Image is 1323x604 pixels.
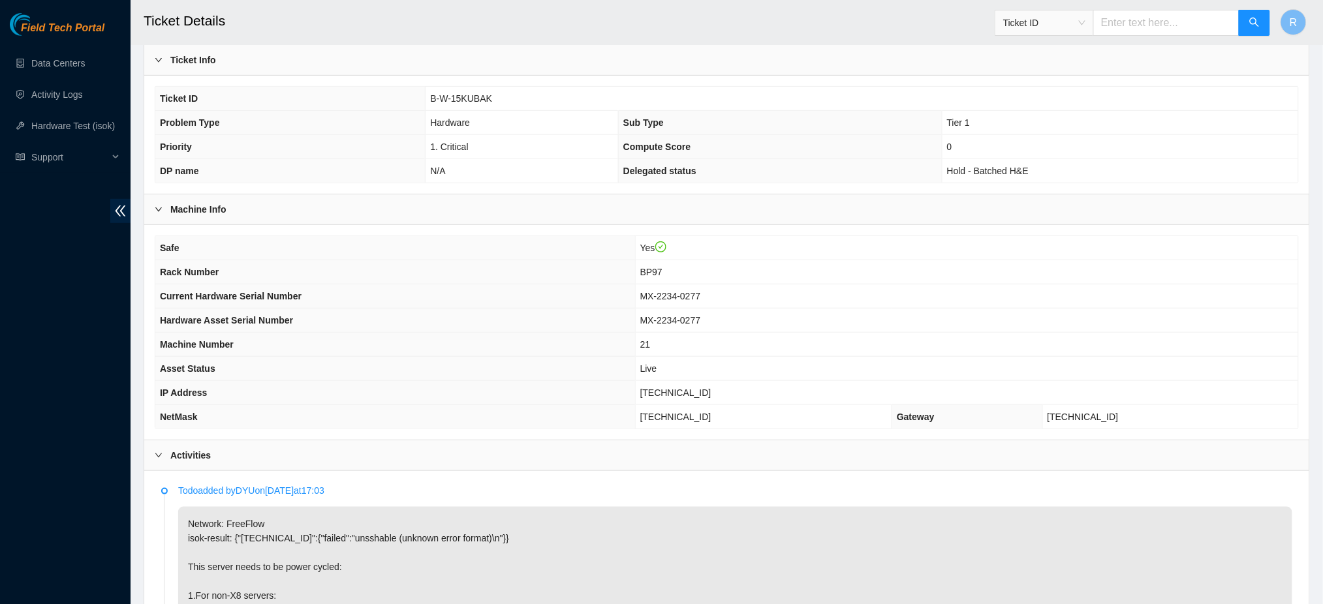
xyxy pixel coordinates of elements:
b: Ticket Info [170,53,216,67]
span: [TECHNICAL_ID] [1048,412,1119,422]
span: Priority [160,142,192,152]
span: right [155,56,163,64]
span: IP Address [160,387,207,398]
div: Machine Info [144,194,1309,224]
a: Data Centers [31,58,85,68]
span: 0 [947,142,952,152]
span: Rack Number [160,267,219,277]
span: Hold - Batched H&E [947,166,1029,176]
a: Akamai TechnologiesField Tech Portal [10,23,104,40]
span: Ticket ID [160,93,198,104]
span: Yes [640,243,666,253]
span: Compute Score [623,142,691,152]
div: Activities [144,440,1309,470]
img: Akamai Technologies [10,13,66,36]
span: [TECHNICAL_ID] [640,387,711,398]
span: Tier 1 [947,117,970,128]
span: double-left [110,199,131,223]
span: 21 [640,339,651,350]
span: right [155,205,163,213]
a: Hardware Test (isok) [31,121,115,131]
button: R [1281,9,1307,35]
span: Gateway [897,412,935,422]
span: B-W-15KUBAK [430,93,492,104]
span: read [16,153,25,162]
span: MX-2234-0277 [640,291,701,301]
span: Safe [160,243,179,253]
span: NetMask [160,412,198,422]
span: Hardware [430,117,470,128]
span: MX-2234-0277 [640,315,701,325]
span: Support [31,144,108,170]
span: Asset Status [160,363,215,374]
span: [TECHNICAL_ID] [640,412,711,422]
span: Live [640,363,657,374]
span: Field Tech Portal [21,22,104,35]
span: Current Hardware Serial Number [160,291,302,301]
span: Problem Type [160,117,220,128]
span: R [1290,14,1298,31]
a: Activity Logs [31,89,83,100]
span: Delegated status [623,166,696,176]
span: right [155,451,163,459]
span: 1. Critical [430,142,468,152]
p: Todo added by DYU on [DATE] at 17:03 [178,483,1292,498]
span: Ticket ID [1003,13,1085,33]
span: search [1249,17,1260,29]
span: Sub Type [623,117,664,128]
span: DP name [160,166,199,176]
b: Machine Info [170,202,226,217]
div: Ticket Info [144,45,1309,75]
span: Machine Number [160,339,234,350]
input: Enter text here... [1093,10,1239,36]
span: BP97 [640,267,662,277]
span: Hardware Asset Serial Number [160,315,293,325]
span: check-circle [655,241,667,253]
b: Activities [170,448,211,462]
button: search [1239,10,1270,36]
span: N/A [430,166,445,176]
